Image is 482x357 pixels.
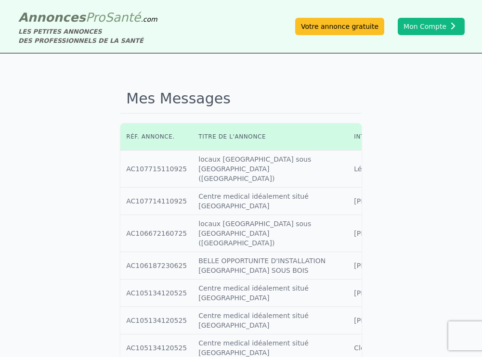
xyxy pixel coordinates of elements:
th: Réf. annonce. [120,123,193,151]
td: [PERSON_NAME] [348,307,416,334]
th: Interlocuteur [348,123,416,151]
td: AC105134120525 [120,280,193,307]
td: Centre medical idéalement situé [GEOGRAPHIC_DATA] [193,188,348,215]
a: Votre annonce gratuite [295,18,384,35]
td: Léa [348,151,416,188]
a: AnnoncesProSanté.com [18,10,157,25]
td: Centre medical idéalement situé [GEOGRAPHIC_DATA] [193,280,348,307]
td: AC106187230625 [120,252,193,280]
div: LES PETITES ANNONCES DES PROFESSIONNELS DE LA SANTÉ [18,27,157,45]
span: .com [141,15,157,23]
td: [PERSON_NAME] [348,280,416,307]
td: AC106672160725 [120,215,193,252]
span: Annonces [18,10,86,25]
td: AC107715110925 [120,151,193,188]
td: [PERSON_NAME] [348,215,416,252]
td: locaux [GEOGRAPHIC_DATA] sous [GEOGRAPHIC_DATA] ([GEOGRAPHIC_DATA]) [193,151,348,188]
th: Titre de l'annonce [193,123,348,151]
button: Mon Compte [398,18,465,35]
td: BELLE OPPORTUNITE D'INSTALLATION [GEOGRAPHIC_DATA] SOUS BOIS [193,252,348,280]
h1: Mes Messages [120,84,362,114]
td: AC105134120525 [120,307,193,334]
td: AC107714110925 [120,188,193,215]
span: Santé [105,10,141,25]
td: [PERSON_NAME] [348,252,416,280]
td: Centre medical idéalement situé [GEOGRAPHIC_DATA] [193,307,348,334]
td: locaux [GEOGRAPHIC_DATA] sous [GEOGRAPHIC_DATA] ([GEOGRAPHIC_DATA]) [193,215,348,252]
td: [PERSON_NAME] [348,188,416,215]
span: Pro [86,10,105,25]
